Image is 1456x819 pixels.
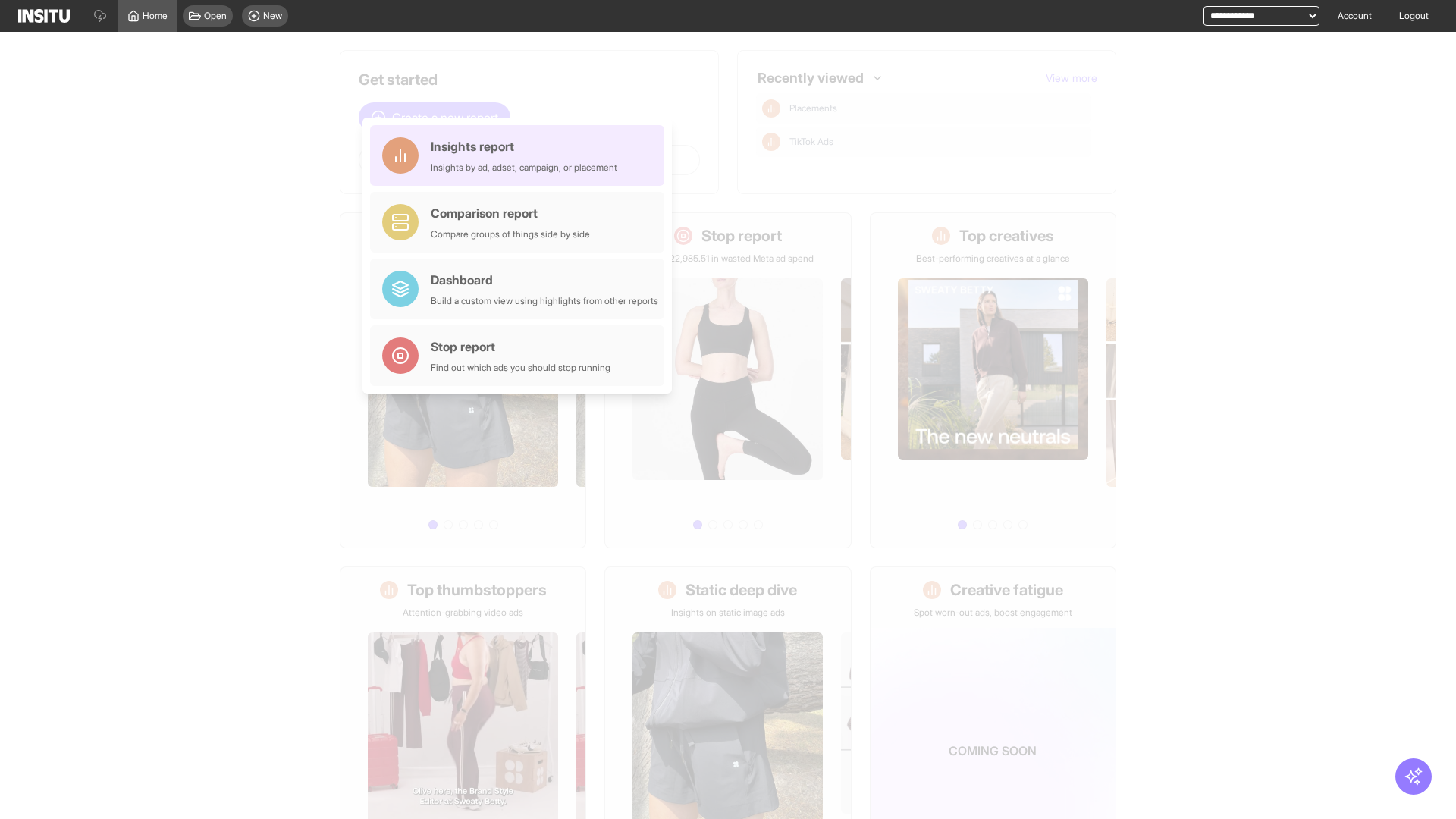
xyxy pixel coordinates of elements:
[18,9,70,23] img: Logo
[431,228,590,240] div: Compare groups of things side by side
[143,10,168,22] span: Home
[431,162,617,174] div: Insights by ad, adset, campaign, or placement
[431,204,590,222] div: Comparison report
[431,362,610,374] div: Find out which ads you should stop running
[431,295,658,307] div: Build a custom view using highlights from other reports
[263,10,282,22] span: New
[431,137,617,155] div: Insights report
[204,10,227,22] span: Open
[431,337,610,356] div: Stop report
[431,271,658,289] div: Dashboard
